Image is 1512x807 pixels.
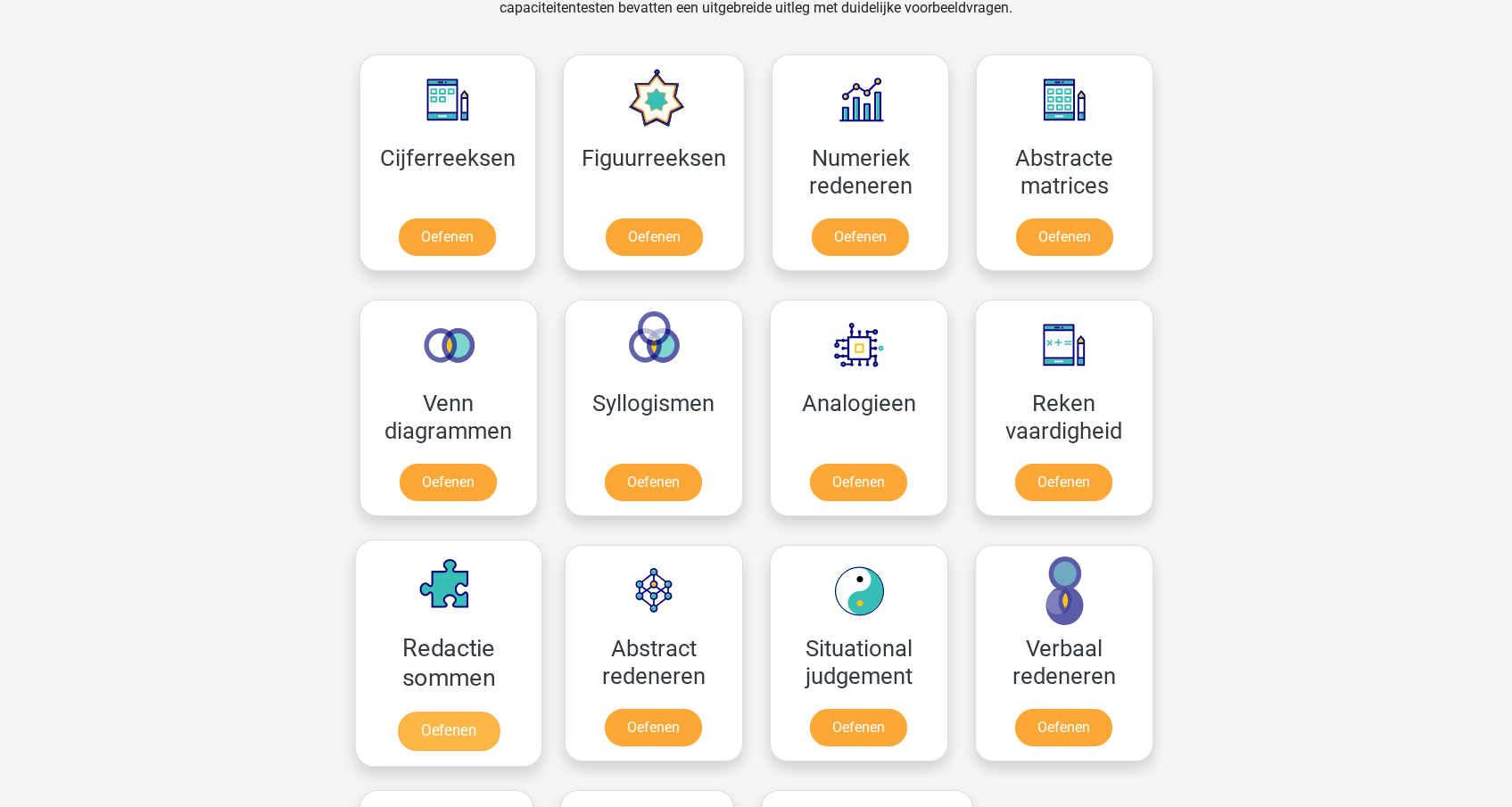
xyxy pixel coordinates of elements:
a: Oefenen [606,218,703,256]
a: Oefenen [1015,709,1112,746]
a: Oefenen [605,709,702,746]
a: Oefenen [1016,218,1113,256]
a: Oefenen [812,218,909,256]
a: Oefenen [399,218,496,256]
a: Oefenen [397,712,499,751]
a: Oefenen [400,464,497,501]
a: Oefenen [810,709,907,746]
a: Oefenen [605,464,702,501]
a: Oefenen [1015,464,1112,501]
a: Oefenen [810,464,907,501]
